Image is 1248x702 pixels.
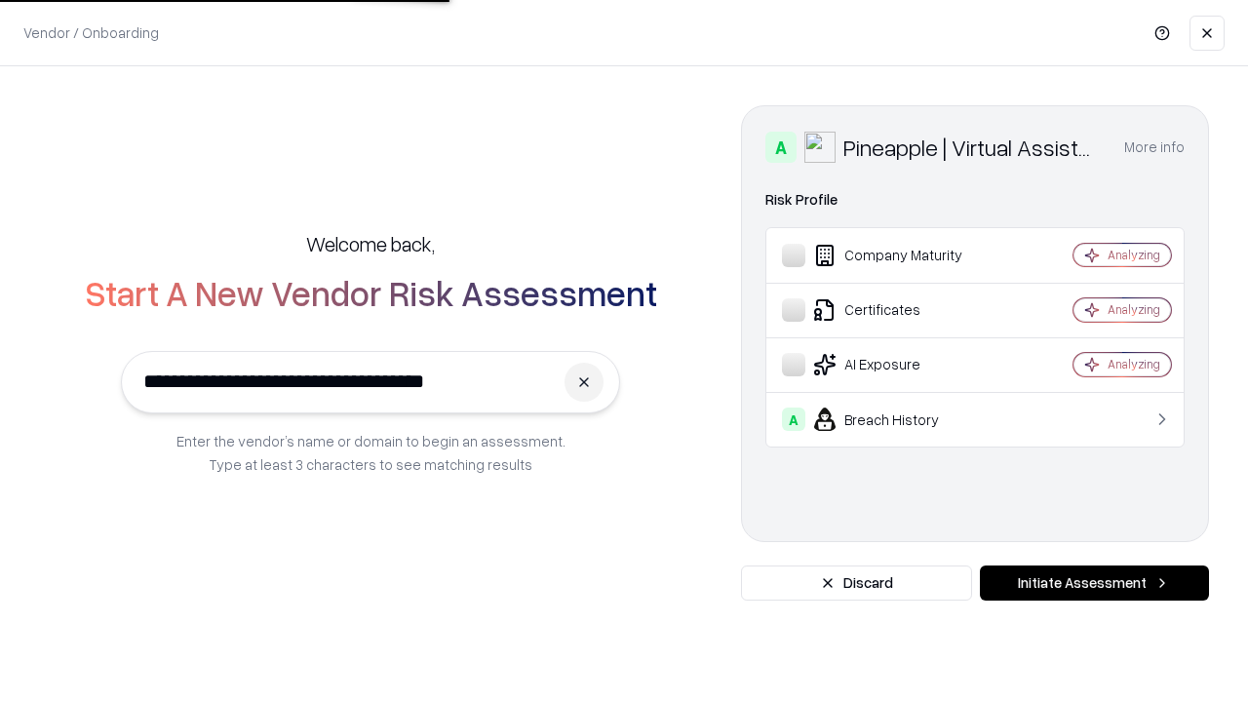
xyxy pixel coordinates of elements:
[782,298,1015,322] div: Certificates
[1124,130,1185,165] button: More info
[1108,247,1160,263] div: Analyzing
[741,565,972,601] button: Discard
[23,22,159,43] p: Vendor / Onboarding
[176,429,565,476] p: Enter the vendor’s name or domain to begin an assessment. Type at least 3 characters to see match...
[782,408,1015,431] div: Breach History
[980,565,1209,601] button: Initiate Assessment
[804,132,836,163] img: Pineapple | Virtual Assistant Agency
[306,230,435,257] h5: Welcome back,
[765,188,1185,212] div: Risk Profile
[782,244,1015,267] div: Company Maturity
[782,408,805,431] div: A
[765,132,797,163] div: A
[85,273,657,312] h2: Start A New Vendor Risk Assessment
[1108,356,1160,372] div: Analyzing
[843,132,1101,163] div: Pineapple | Virtual Assistant Agency
[782,353,1015,376] div: AI Exposure
[1108,301,1160,318] div: Analyzing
